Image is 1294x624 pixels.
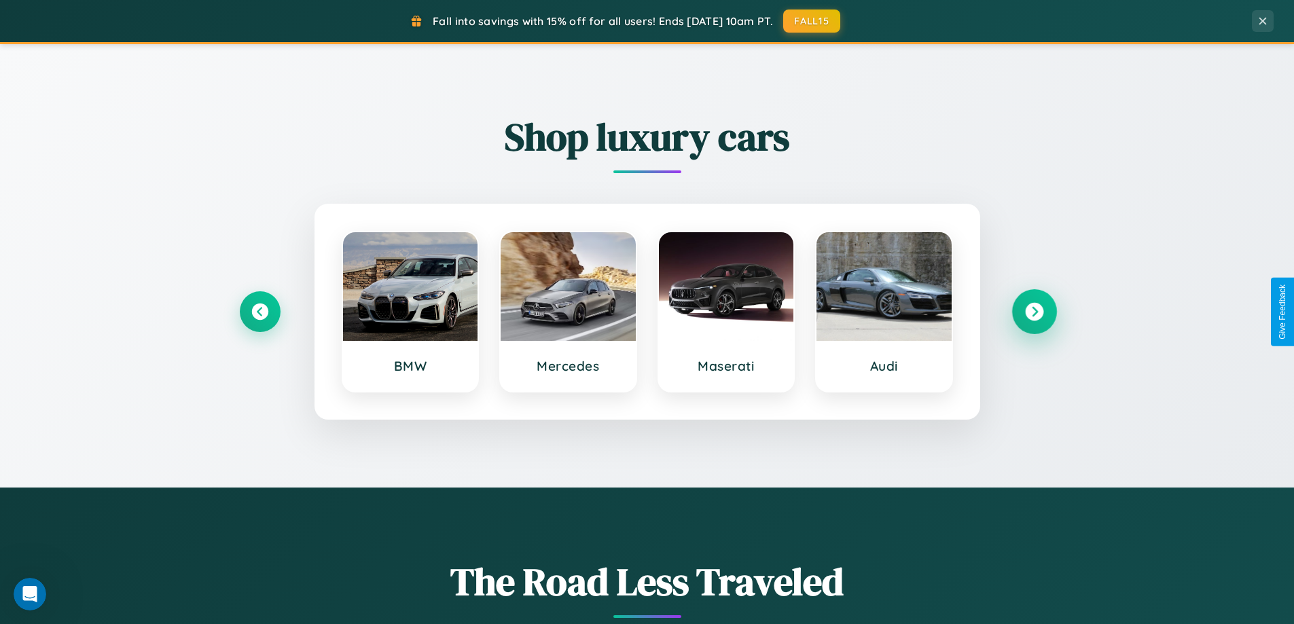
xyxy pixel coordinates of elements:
[357,358,465,374] h3: BMW
[830,358,938,374] h3: Audi
[783,10,840,33] button: FALL15
[1278,285,1287,339] div: Give Feedback
[240,111,1055,163] h2: Shop luxury cars
[514,358,622,374] h3: Mercedes
[433,14,773,28] span: Fall into savings with 15% off for all users! Ends [DATE] 10am PT.
[672,358,780,374] h3: Maserati
[240,555,1055,608] h1: The Road Less Traveled
[14,578,46,610] iframe: Intercom live chat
